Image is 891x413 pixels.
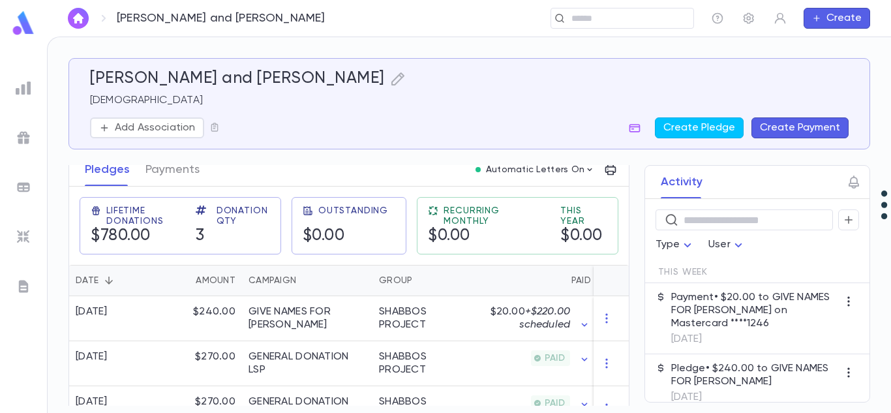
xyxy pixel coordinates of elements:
div: Group [372,265,470,296]
div: Group [379,265,412,296]
h5: $0.00 [428,226,470,246]
span: PAID [539,353,570,363]
span: Outstanding [318,206,388,216]
span: This Year [560,206,607,226]
p: [DATE] [671,333,838,346]
span: + $220.00 scheduled [519,307,570,330]
p: [PERSON_NAME] and [PERSON_NAME] [117,11,325,25]
button: Sort [551,270,571,291]
span: This Week [658,267,708,277]
p: [DATE] [671,391,838,404]
div: Amount [157,265,242,296]
button: Payments [145,153,200,186]
img: home_white.a664292cf8c1dea59945f0da9f25487c.svg [70,13,86,23]
p: Automatic Letters On [486,164,585,175]
button: Sort [412,270,433,291]
span: Donation Qty [217,206,270,226]
div: User [708,232,746,258]
button: Create Payment [751,117,849,138]
button: Create [804,8,870,29]
h5: $0.00 [560,226,603,246]
h5: $780.00 [91,226,151,246]
div: [DATE] [76,395,108,408]
div: [DATE] [76,350,108,363]
div: GENERAL DONATION LSP [249,350,366,376]
div: SHABBOS PROJECT [379,350,464,376]
div: Date [76,265,98,296]
button: Pledges [85,153,130,186]
button: Sort [98,270,119,291]
div: Amount [196,265,235,296]
div: [DATE] [76,305,108,318]
button: Activity [661,166,702,198]
div: Date [69,265,157,296]
div: $240.00 [157,296,242,341]
p: Pledge • $240.00 to GIVE NAMES FOR [PERSON_NAME] [671,362,838,388]
button: Add Association [90,117,204,138]
img: logo [10,10,37,36]
button: Sort [296,270,317,291]
img: reports_grey.c525e4749d1bce6a11f5fe2a8de1b229.svg [16,80,31,96]
span: User [708,239,731,250]
button: Sort [175,270,196,291]
span: PAID [539,398,570,408]
div: Type [656,232,696,258]
div: GIVE NAMES FOR TEFILLAH [249,305,366,331]
div: Campaign [242,265,372,296]
span: Lifetime Donations [106,206,180,226]
div: Paid [571,265,591,296]
h5: $0.00 [303,226,345,246]
h5: 3 [196,226,205,246]
button: Automatic Letters On [470,161,601,179]
div: $270.00 [157,341,242,386]
p: $20.00 [477,305,570,331]
span: Type [656,239,680,250]
p: [DEMOGRAPHIC_DATA] [90,94,849,107]
img: letters_grey.7941b92b52307dd3b8a917253454ce1c.svg [16,279,31,294]
img: imports_grey.530a8a0e642e233f2baf0ef88e8c9fcb.svg [16,229,31,245]
img: batches_grey.339ca447c9d9533ef1741baa751efc33.svg [16,179,31,195]
div: Campaign [249,265,296,296]
button: Create Pledge [655,117,744,138]
p: Add Association [115,121,195,134]
div: Paid [470,265,597,296]
p: Payment • $20.00 to GIVE NAMES FOR [PERSON_NAME] on Mastercard ****1246 [671,291,838,330]
span: Recurring Monthly [444,206,545,226]
h5: [PERSON_NAME] and [PERSON_NAME] [90,69,385,89]
img: campaigns_grey.99e729a5f7ee94e3726e6486bddda8f1.svg [16,130,31,145]
div: SHABBOS PROJECT [379,305,464,331]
